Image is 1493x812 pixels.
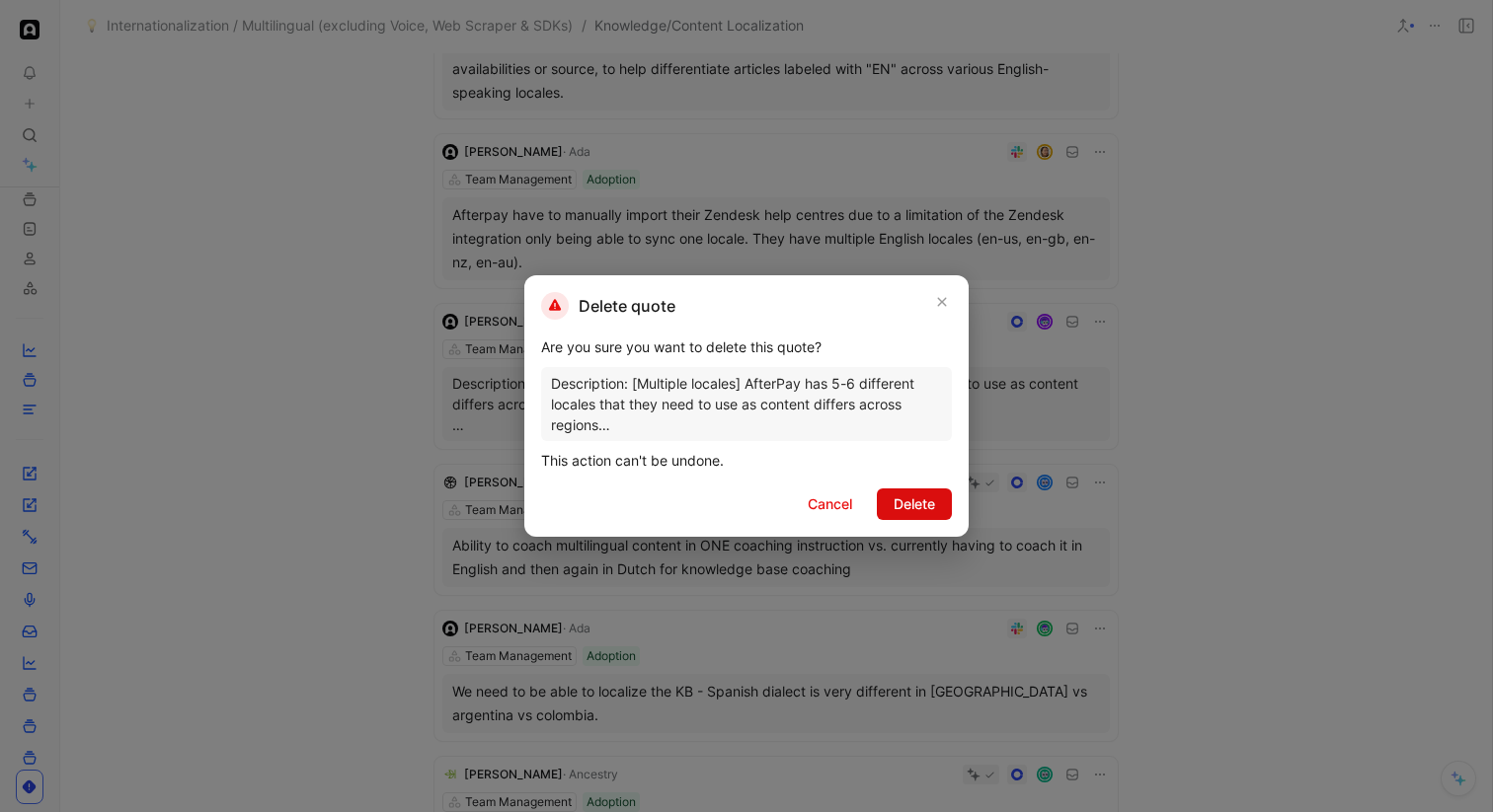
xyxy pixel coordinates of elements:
div: Are you sure you want to delete this quote? This action can't be undone. [541,335,952,473]
h2: Delete quote [541,292,675,320]
span: Delete [894,492,935,516]
span: Cancel [808,492,852,516]
button: Cancel [791,488,869,520]
button: Delete [877,488,952,520]
p: Description: [Multiple locales] AfterPay has 5-6 different locales that they need to use as conte... [551,373,942,435]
